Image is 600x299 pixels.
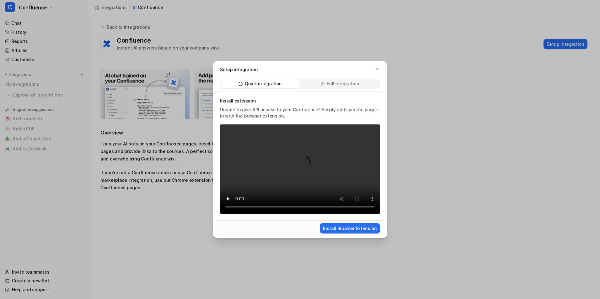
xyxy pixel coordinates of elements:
[245,81,282,87] p: Quick integration
[220,98,380,104] p: Install extension
[320,223,380,233] button: Install Browser Extension
[220,124,380,214] video: Your browser does not support the video tag.
[220,107,380,119] div: Unable to give API access to your Confluence? Simply add specific pages in with the browser exten...
[220,66,258,73] p: Setup integration
[327,81,359,87] p: Full integration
